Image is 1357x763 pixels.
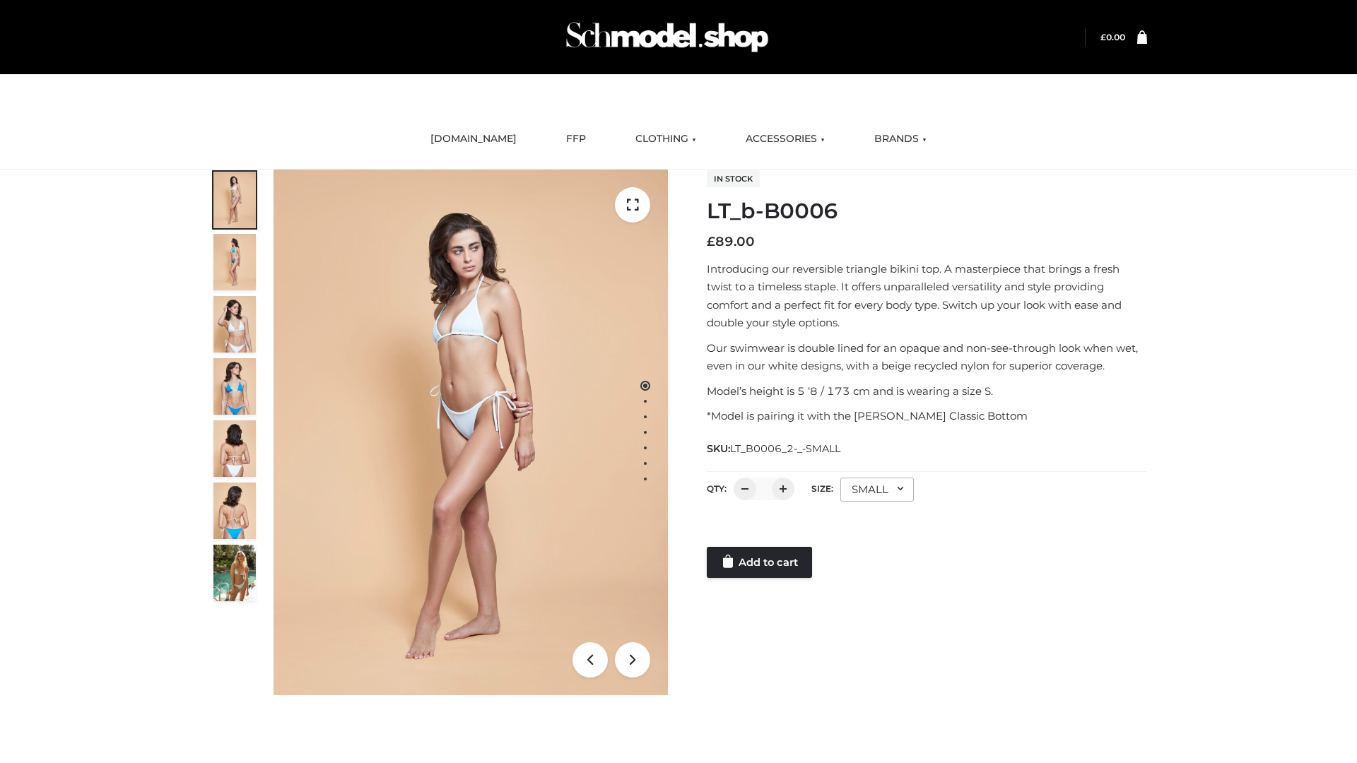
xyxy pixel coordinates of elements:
[213,172,256,228] img: ArielClassicBikiniTop_CloudNine_AzureSky_OW114ECO_1-scaled.jpg
[707,339,1147,375] p: Our swimwear is double lined for an opaque and non-see-through look when wet, even in our white d...
[625,124,707,155] a: CLOTHING
[707,199,1147,224] h1: LT_b-B0006
[420,124,527,155] a: [DOMAIN_NAME]
[707,407,1147,425] p: *Model is pairing it with the [PERSON_NAME] Classic Bottom
[707,260,1147,332] p: Introducing our reversible triangle bikini top. A masterpiece that brings a fresh twist to a time...
[707,234,755,249] bdi: 89.00
[213,296,256,353] img: ArielClassicBikiniTop_CloudNine_AzureSky_OW114ECO_3-scaled.jpg
[1100,32,1106,42] span: £
[735,124,835,155] a: ACCESSORIES
[707,382,1147,401] p: Model’s height is 5 ‘8 / 173 cm and is wearing a size S.
[707,440,842,457] span: SKU:
[213,420,256,477] img: ArielClassicBikiniTop_CloudNine_AzureSky_OW114ECO_7-scaled.jpg
[561,9,773,65] img: Schmodel Admin 964
[213,483,256,539] img: ArielClassicBikiniTop_CloudNine_AzureSky_OW114ECO_8-scaled.jpg
[213,545,256,601] img: Arieltop_CloudNine_AzureSky2.jpg
[707,170,760,187] span: In stock
[556,124,597,155] a: FFP
[707,234,715,249] span: £
[1100,32,1125,42] bdi: 0.00
[1100,32,1125,42] a: £0.00
[840,478,914,502] div: SMALL
[707,483,727,494] label: QTY:
[707,547,812,578] a: Add to cart
[274,170,668,695] img: ArielClassicBikiniTop_CloudNine_AzureSky_OW114ECO_1
[213,358,256,415] img: ArielClassicBikiniTop_CloudNine_AzureSky_OW114ECO_4-scaled.jpg
[213,234,256,290] img: ArielClassicBikiniTop_CloudNine_AzureSky_OW114ECO_2-scaled.jpg
[864,124,937,155] a: BRANDS
[730,442,840,455] span: LT_B0006_2-_-SMALL
[811,483,833,494] label: Size:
